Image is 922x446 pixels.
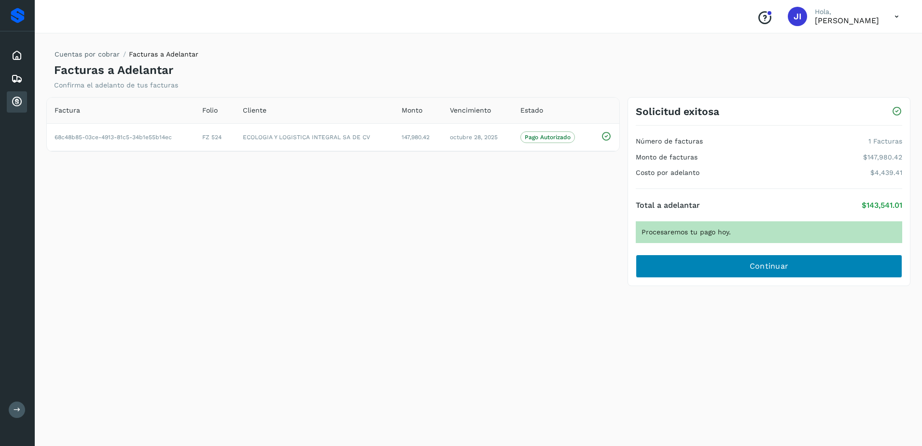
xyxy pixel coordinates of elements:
[868,137,902,145] p: 1 Facturas
[520,105,543,115] span: Estado
[862,201,902,210] p: $143,541.01
[636,255,902,278] button: Continuar
[636,153,698,161] h4: Monto de facturas
[750,261,789,272] span: Continuar
[636,105,719,117] h3: Solicitud exitosa
[243,105,266,115] span: Cliente
[7,68,27,89] div: Embarques
[450,134,498,141] span: octubre 28, 2025
[129,50,198,58] span: Facturas a Adelantar
[863,153,902,161] p: $147,980.42
[870,169,902,177] p: $4,439.41
[54,81,178,89] p: Confirma el adelanto de tus facturas
[7,91,27,113] div: Cuentas por cobrar
[815,16,879,25] p: José Ignacio Flores Santiago
[636,221,902,243] div: Procesaremos tu pago hoy.
[54,49,198,63] nav: breadcrumb
[7,45,27,66] div: Inicio
[54,63,173,77] h4: Facturas a Adelantar
[636,169,699,177] h4: Costo por adelanto
[402,105,422,115] span: Monto
[202,105,218,115] span: Folio
[47,123,195,151] td: 68c48b85-03ce-4913-81c5-34b1e55b14ec
[525,134,571,141] p: Pago Autorizado
[636,201,700,210] h4: Total a adelantar
[815,8,879,16] p: Hola,
[235,123,394,151] td: ECOLOGIA Y LOGISTICA INTEGRAL SA DE CV
[55,105,80,115] span: Factura
[195,123,235,151] td: FZ 524
[55,50,120,58] a: Cuentas por cobrar
[450,105,491,115] span: Vencimiento
[636,137,703,145] h4: Número de facturas
[402,134,430,141] span: 147,980.42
